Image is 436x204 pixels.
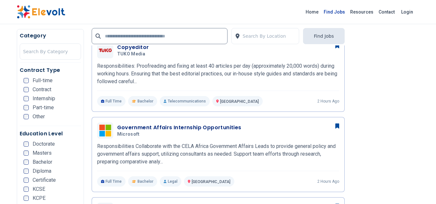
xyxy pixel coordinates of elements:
span: KCPE [33,196,46,201]
p: Full Time [97,96,126,106]
input: Diploma [24,169,29,174]
a: Find Jobs [321,7,348,17]
span: Doctorate [33,141,55,147]
input: KCSE [24,187,29,192]
p: Legal [160,176,181,187]
p: 2 hours ago [317,99,339,104]
a: Contact [376,7,397,17]
p: Full Time [97,176,126,187]
span: TUKO Media [117,51,146,57]
p: Responsibilities: Proofreading and fixing at least 40 articles per day (approximately 20,000 word... [97,62,339,85]
input: KCPE [24,196,29,201]
button: Find Jobs [303,28,344,44]
h5: Category [20,32,81,40]
p: Responsibilities Collaborate with the CELA Africa Government Affairs Leads to provide general pol... [97,142,339,166]
span: KCSE [33,187,45,192]
h3: Government Affairs Internship Opportunities [117,124,241,131]
a: Login [397,5,417,18]
span: [GEOGRAPHIC_DATA] [192,180,230,184]
a: TUKO MediaCopyeditorTUKO MediaResponsibilities: Proofreading and fixing at least 40 articles per ... [97,42,339,106]
a: Home [303,7,321,17]
input: Certificate [24,178,29,183]
span: Bachelor [33,160,52,165]
a: Resources [348,7,376,17]
span: Masters [33,151,52,156]
span: [GEOGRAPHIC_DATA] [220,99,259,104]
span: Part-time [33,105,54,110]
a: MicrosoftGovernment Affairs Internship OpportunitiesMicrosoftResponsibilities Collaborate with th... [97,122,339,187]
img: Microsoft [99,124,112,137]
span: Bachelor [137,99,153,104]
span: Other [33,114,45,119]
h5: Education Level [20,130,81,138]
img: Elevolt [17,5,65,19]
p: 2 hours ago [317,179,339,184]
h3: Copyeditor [117,44,149,51]
span: Microsoft [117,131,140,137]
input: Part-time [24,105,29,110]
input: Bachelor [24,160,29,165]
span: Certificate [33,178,56,183]
p: Telecommunications [160,96,210,106]
input: Internship [24,96,29,101]
span: Bachelor [137,179,153,184]
span: Contract [33,87,51,92]
span: Full-time [33,78,53,83]
span: Internship [33,96,55,101]
input: Masters [24,151,29,156]
input: Contract [24,87,29,92]
img: TUKO Media [99,48,112,52]
span: Diploma [33,169,51,174]
h5: Contract Type [20,66,81,74]
input: Other [24,114,29,119]
input: Doctorate [24,141,29,147]
input: Full-time [24,78,29,83]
